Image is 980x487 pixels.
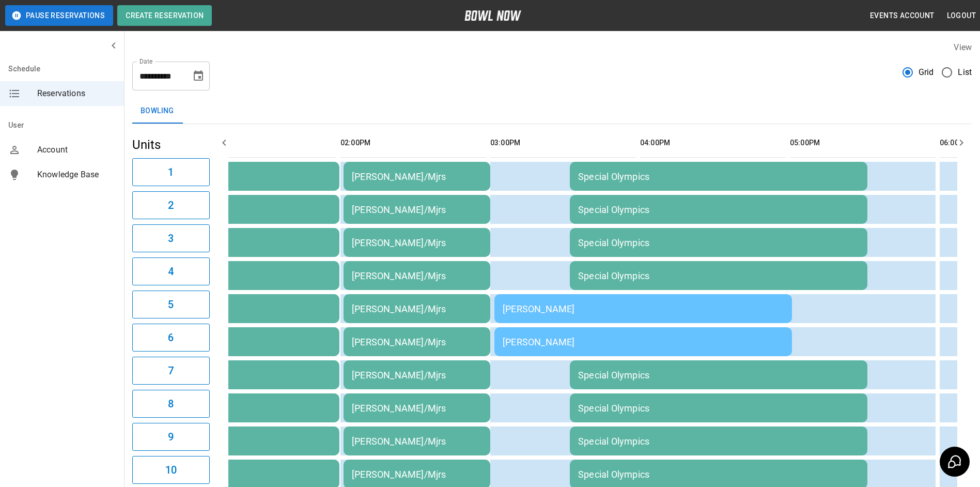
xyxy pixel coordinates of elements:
div: [PERSON_NAME]/Mjrs [352,270,482,281]
h5: Units [132,136,210,153]
button: 5 [132,291,210,318]
button: 6 [132,324,210,352]
img: logo [464,10,521,21]
button: Bowling [132,99,182,124]
span: Account [37,144,116,156]
h6: 2 [168,197,174,214]
h6: 7 [168,362,174,379]
div: [PERSON_NAME]/Mjrs [352,469,482,480]
div: Special Olympics [578,436,859,447]
button: 2 [132,191,210,219]
div: [PERSON_NAME]/Mjrs [352,436,482,447]
div: Special Olympics [578,171,859,182]
h6: 8 [168,395,174,412]
div: Special Olympics [578,370,859,381]
div: [PERSON_NAME]/Mjrs [352,370,482,381]
button: 9 [132,423,210,451]
h6: 9 [168,429,174,445]
span: Knowledge Base [37,169,116,181]
button: 7 [132,357,210,385]
div: inventory tabs [132,99,972,124]
div: Special Olympics [578,270,859,281]
button: Logout [943,6,980,25]
div: [PERSON_NAME]/Mjrs [352,403,482,414]
div: [PERSON_NAME]/Mjrs [352,171,482,182]
h6: 6 [168,329,174,346]
div: Special Olympics [578,237,859,248]
button: 8 [132,390,210,418]
div: [PERSON_NAME]/Mjrs [352,337,482,347]
button: 1 [132,158,210,186]
div: [PERSON_NAME]/Mjrs [352,303,482,314]
button: 4 [132,257,210,285]
h6: 10 [165,462,177,478]
label: View [954,42,972,52]
button: 3 [132,224,210,252]
div: [PERSON_NAME]/Mjrs [352,204,482,215]
div: Special Olympics [578,469,859,480]
button: 10 [132,456,210,484]
button: Create Reservation [117,5,212,26]
span: List [958,66,972,79]
h6: 5 [168,296,174,313]
h6: 3 [168,230,174,247]
button: Pause Reservations [5,5,113,26]
button: Events Account [866,6,939,25]
div: [PERSON_NAME] [503,303,784,314]
h6: 1 [168,164,174,180]
div: [PERSON_NAME]/Mjrs [352,237,482,248]
span: Grid [919,66,934,79]
div: Special Olympics [578,204,859,215]
div: [PERSON_NAME] [503,337,784,347]
th: 02:00PM [340,128,486,158]
div: Special Olympics [578,403,859,414]
h6: 4 [168,263,174,280]
th: 01:00PM [191,128,336,158]
button: Choose date, selected date is Sep 6, 2025 [188,66,209,86]
span: Reservations [37,87,116,100]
